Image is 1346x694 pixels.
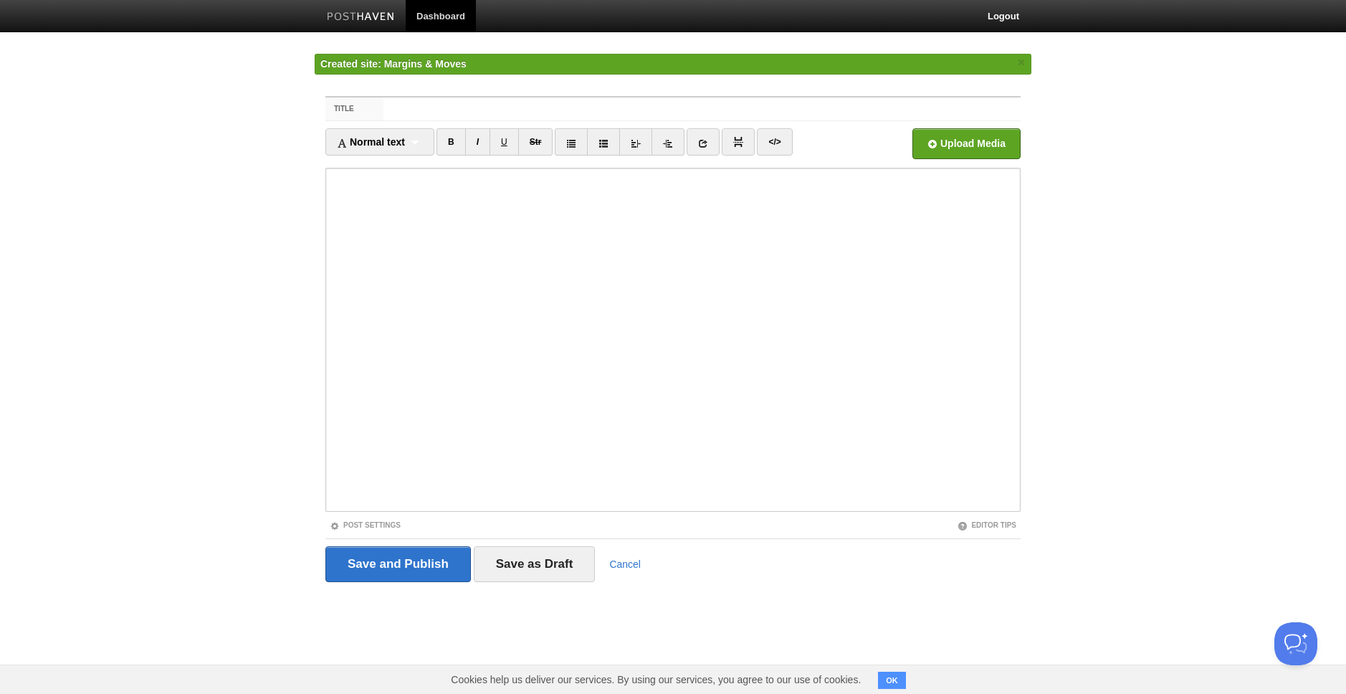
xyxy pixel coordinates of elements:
a: B [436,128,466,156]
span: Cookies help us deliver our services. By using our services, you agree to our use of cookies. [436,665,875,694]
a: Str [518,128,553,156]
img: pagebreak-icon.png [733,137,743,147]
button: OK [878,672,906,689]
a: </> [757,128,792,156]
a: U [490,128,519,156]
a: I [465,128,490,156]
span: Created site: Margins & Moves [320,58,467,70]
input: Save as Draft [474,546,596,582]
a: Post Settings [330,521,401,529]
a: × [1015,54,1028,72]
iframe: Help Scout Beacon - Open [1274,622,1317,665]
a: Cancel [609,558,641,570]
a: Editor Tips [958,521,1016,529]
del: Str [530,137,542,147]
input: Save and Publish [325,546,471,582]
label: Title [325,98,383,120]
span: Normal text [337,136,405,148]
img: Posthaven-bar [327,12,395,23]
